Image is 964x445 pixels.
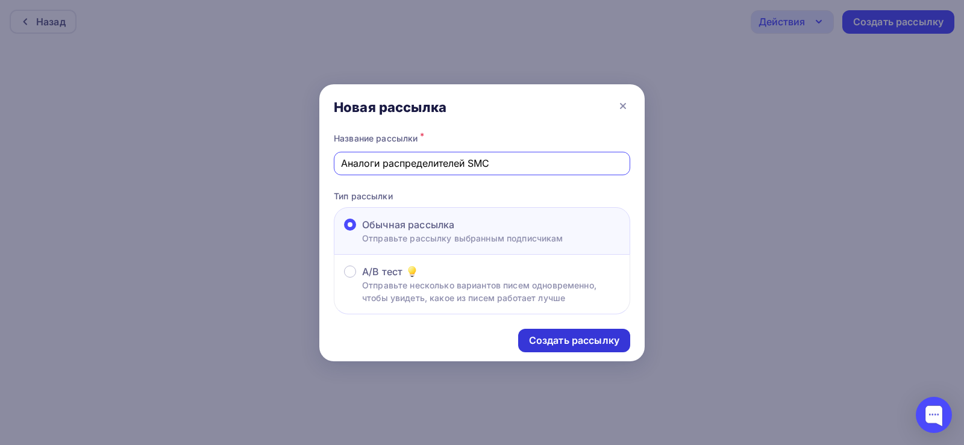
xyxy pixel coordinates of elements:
span: A/B тест [362,264,402,279]
div: Название рассылки [334,130,630,147]
div: Новая рассылка [334,99,446,116]
p: Отправьте несколько вариантов писем одновременно, чтобы увидеть, какое из писем работает лучше [362,279,620,304]
div: Создать рассылку [529,334,619,347]
span: Обычная рассылка [362,217,454,232]
p: Тип рассылки [334,190,630,202]
input: Придумайте название рассылки [341,156,624,170]
p: Отправьте рассылку выбранным подписчикам [362,232,563,244]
